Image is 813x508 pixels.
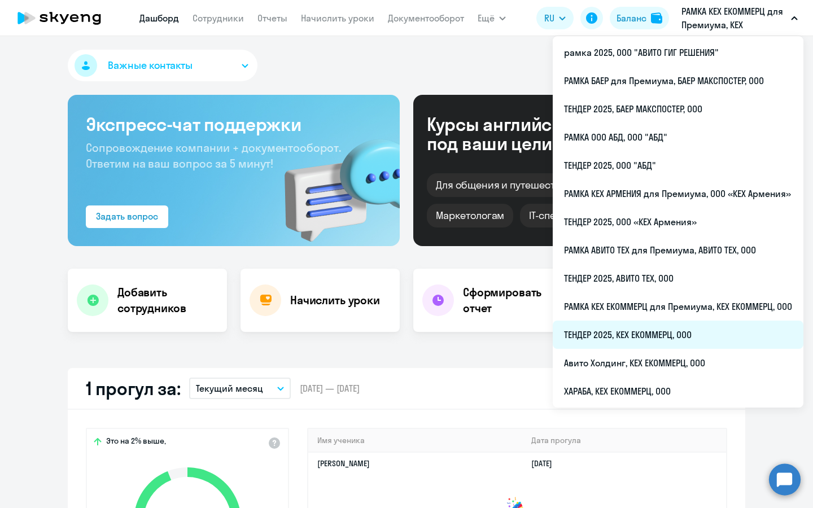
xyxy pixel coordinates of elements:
button: RU [536,7,574,29]
button: Балансbalance [610,7,669,29]
button: Важные контакты [68,50,257,81]
th: Имя ученика [308,429,522,452]
span: Сопровождение компании + документооборот. Ответим на ваш вопрос за 5 минут! [86,141,341,170]
span: Ещё [478,11,495,25]
span: Это на 2% выше, [106,436,166,449]
div: Задать вопрос [96,209,158,223]
img: bg-img [268,119,400,246]
span: Важные контакты [108,58,193,73]
img: balance [651,12,662,24]
div: Курсы английского под ваши цели [427,115,620,153]
h4: Добавить сотрудников [117,284,218,316]
a: Отчеты [257,12,287,24]
span: [DATE] — [DATE] [300,382,360,395]
div: Баланс [617,11,646,25]
a: Сотрудники [193,12,244,24]
a: Начислить уроки [301,12,374,24]
span: RU [544,11,554,25]
button: Ещё [478,7,506,29]
th: Дата прогула [522,429,726,452]
div: Для общения и путешествий [427,173,582,197]
div: Маркетологам [427,204,513,227]
button: РАМКА КЕХ ЕКОММЕРЦ для Премиума, КЕХ ЕКОММЕРЦ, ООО [676,5,803,32]
a: Дашборд [139,12,179,24]
ul: Ещё [553,36,803,408]
a: Документооборот [388,12,464,24]
h3: Экспресс-чат поддержки [86,113,382,135]
div: IT-специалистам [520,204,617,227]
p: Текущий месяц [196,382,263,395]
button: Задать вопрос [86,205,168,228]
h4: Сформировать отчет [463,284,563,316]
a: [PERSON_NAME] [317,458,370,468]
h2: 1 прогул за: [86,377,180,400]
button: Текущий месяц [189,378,291,399]
p: РАМКА КЕХ ЕКОММЕРЦ для Премиума, КЕХ ЕКОММЕРЦ, ООО [681,5,786,32]
a: [DATE] [531,458,561,468]
h4: Начислить уроки [290,292,380,308]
